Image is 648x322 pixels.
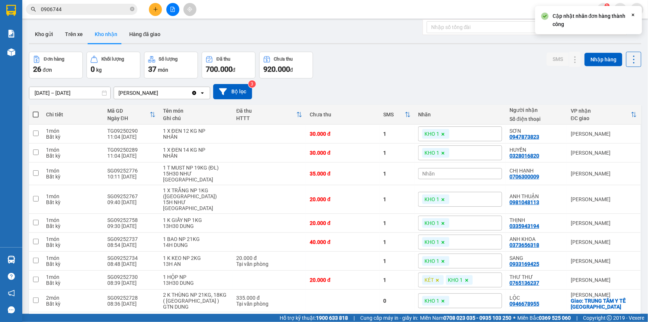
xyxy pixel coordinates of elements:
[107,301,156,307] div: 08:36 [DATE]
[418,112,502,117] div: Nhãn
[107,115,150,121] div: Ngày ĐH
[43,67,52,73] span: đơn
[163,274,229,280] div: 1 HỘP NP
[383,150,411,156] div: 1
[606,3,608,9] span: 1
[33,40,71,45] span: 07:48:28 [DATE]
[571,239,637,245] div: [PERSON_NAME]
[2,33,64,39] span: N.gửi:
[199,90,205,96] svg: open
[553,12,630,28] div: Cập nhật nhãn đơn hàng thành công
[87,52,140,78] button: Khối lượng0kg
[15,3,62,9] span: [DATE]-
[571,115,631,121] div: ĐC giao
[46,193,100,199] div: 1 món
[509,153,539,159] div: 0328016820
[509,261,539,267] div: 0933169425
[163,292,229,304] div: 2 K THÙNG NP 21KG, 18KG ( TN )
[383,131,411,137] div: 1
[36,10,75,16] strong: PHIẾU TRẢ HÀNG
[422,171,435,177] span: Nhãn
[233,105,306,125] th: Toggle SortBy
[274,57,293,62] div: Chưa thu
[537,4,597,14] span: khanhhg.minhtam
[2,46,60,52] span: N.nhận:
[163,115,229,121] div: Ghi chú
[44,17,85,25] span: SG09252716
[96,67,102,73] span: kg
[46,128,100,134] div: 1 món
[383,277,411,283] div: 1
[237,115,297,121] div: HTTT
[206,65,232,74] span: 700.000
[354,314,355,322] span: |
[571,171,637,177] div: [PERSON_NAME]
[259,52,313,78] button: Chưa thu920.000đ
[420,314,511,322] span: Miền Nam
[163,153,229,159] div: NHÂN
[107,174,156,180] div: 10:11 [DATE]
[237,295,303,301] div: 335.000 đ
[170,7,175,12] span: file-add
[605,3,610,9] sup: 1
[15,33,64,39] span: QUỲNH -
[107,274,156,280] div: SG09252730
[7,48,15,56] img: warehouse-icon
[130,6,134,13] span: close-circle
[631,3,644,16] button: caret-down
[202,52,255,78] button: Đã thu700.000đ
[509,223,539,229] div: 0335943194
[163,217,229,223] div: 1 K GIẤY NP 1KG
[46,261,100,267] div: Bất kỳ
[2,40,32,45] span: Ngày/ giờ gửi:
[509,199,539,205] div: 0981048113
[216,57,230,62] div: Đã thu
[46,295,100,301] div: 2 món
[41,5,128,13] input: Tìm tên, số ĐT hoặc mã đơn
[32,4,62,9] span: [PERSON_NAME]
[35,33,64,39] span: 0908312521
[183,3,196,16] button: aim
[383,171,411,177] div: 1
[576,314,577,322] span: |
[443,315,511,321] strong: 0708 023 035 - 0935 103 250
[107,153,156,159] div: 11:04 [DATE]
[509,107,563,113] div: Người nhận
[424,220,439,226] span: KHO 1
[571,258,637,264] div: [PERSON_NAME]
[107,199,156,205] div: 09:40 [DATE]
[26,17,85,25] strong: MĐH:
[163,304,229,310] div: GTN DUNG
[232,67,235,73] span: đ
[316,315,348,321] strong: 1900 633 818
[59,25,89,43] button: Trên xe
[509,242,539,248] div: 0373656318
[509,295,563,301] div: LỘC
[163,242,229,248] div: 14H DUNG
[91,65,95,74] span: 0
[509,255,563,261] div: SANG
[509,193,563,199] div: ANH THUẬN
[163,171,229,183] div: 15H30 NHƯ Ý
[424,131,439,137] span: KHO 1
[46,301,100,307] div: Bất kỳ
[424,149,439,156] span: KHO 1
[424,277,434,283] span: KÉT
[509,168,563,174] div: CHỊ HẠNH
[46,236,100,242] div: 1 món
[509,236,563,242] div: ANH KHOA
[107,108,150,114] div: Mã GD
[509,134,539,140] div: 0947873823
[2,3,62,9] span: 12:45-
[509,280,539,286] div: 0765136237
[263,65,290,74] span: 920.000
[107,242,156,248] div: 08:54 [DATE]
[2,52,107,68] span: 1 K X THÙNG MÚT NP 3KG ( ĐA )
[571,108,631,114] div: VP nhận
[509,274,563,280] div: THƯ THƯ
[383,220,411,226] div: 1
[360,314,418,322] span: Cung cấp máy in - giấy in:
[46,255,100,261] div: 1 món
[30,46,60,52] span: 0906744468
[107,280,156,286] div: 08:39 [DATE]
